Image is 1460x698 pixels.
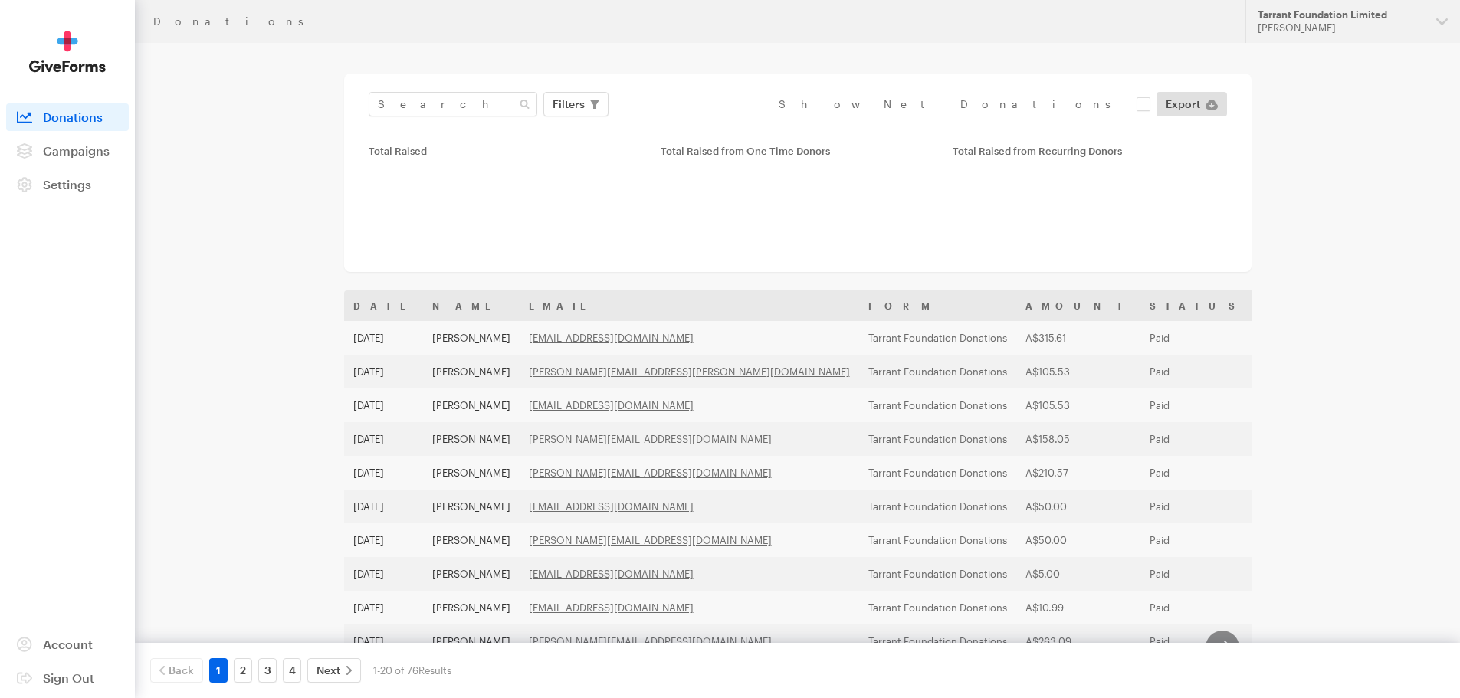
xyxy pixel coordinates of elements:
[29,31,106,73] img: GiveForms
[1016,388,1140,422] td: A$105.53
[529,467,772,479] a: [PERSON_NAME][EMAIL_ADDRESS][DOMAIN_NAME]
[6,631,129,658] a: Account
[344,523,423,557] td: [DATE]
[344,624,423,658] td: [DATE]
[1258,21,1424,34] div: [PERSON_NAME]
[859,355,1016,388] td: Tarrant Foundation Donations
[234,658,252,683] a: 2
[1016,591,1140,624] td: A$10.99
[344,321,423,355] td: [DATE]
[6,664,129,692] a: Sign Out
[423,490,520,523] td: [PERSON_NAME]
[258,658,277,683] a: 3
[1016,456,1140,490] td: A$210.57
[344,290,423,321] th: Date
[43,637,93,651] span: Account
[1140,557,1253,591] td: Paid
[6,103,129,131] a: Donations
[1140,355,1253,388] td: Paid
[369,92,537,116] input: Search Name & Email
[661,145,934,157] div: Total Raised from One Time Donors
[1140,523,1253,557] td: Paid
[1016,321,1140,355] td: A$315.61
[859,290,1016,321] th: Form
[529,635,772,647] a: [PERSON_NAME][EMAIL_ADDRESS][DOMAIN_NAME]
[423,388,520,422] td: [PERSON_NAME]
[423,557,520,591] td: [PERSON_NAME]
[6,137,129,165] a: Campaigns
[859,557,1016,591] td: Tarrant Foundation Donations
[369,145,642,157] div: Total Raised
[859,321,1016,355] td: Tarrant Foundation Donations
[859,422,1016,456] td: Tarrant Foundation Donations
[1016,355,1140,388] td: A$105.53
[1016,557,1140,591] td: A$5.00
[344,591,423,624] td: [DATE]
[344,557,423,591] td: [DATE]
[344,456,423,490] td: [DATE]
[344,355,423,388] td: [DATE]
[1140,456,1253,490] td: Paid
[529,534,772,546] a: [PERSON_NAME][EMAIL_ADDRESS][DOMAIN_NAME]
[1016,523,1140,557] td: A$50.00
[953,145,1226,157] div: Total Raised from Recurring Donors
[423,290,520,321] th: Name
[43,143,110,158] span: Campaigns
[43,670,94,685] span: Sign Out
[344,490,423,523] td: [DATE]
[423,422,520,456] td: [PERSON_NAME]
[529,500,694,513] a: [EMAIL_ADDRESS][DOMAIN_NAME]
[1140,422,1253,456] td: Paid
[1166,95,1200,113] span: Export
[317,661,340,680] span: Next
[1016,422,1140,456] td: A$158.05
[1140,290,1253,321] th: Status
[529,568,694,580] a: [EMAIL_ADDRESS][DOMAIN_NAME]
[423,591,520,624] td: [PERSON_NAME]
[418,664,451,677] span: Results
[1140,388,1253,422] td: Paid
[43,110,103,124] span: Donations
[1016,490,1140,523] td: A$50.00
[423,624,520,658] td: [PERSON_NAME]
[344,422,423,456] td: [DATE]
[307,658,361,683] a: Next
[520,290,859,321] th: Email
[6,171,129,198] a: Settings
[1140,591,1253,624] td: Paid
[1016,290,1140,321] th: Amount
[283,658,301,683] a: 4
[43,177,91,192] span: Settings
[1016,624,1140,658] td: A$263.09
[859,490,1016,523] td: Tarrant Foundation Donations
[423,321,520,355] td: [PERSON_NAME]
[1157,92,1227,116] a: Export
[529,399,694,411] a: [EMAIL_ADDRESS][DOMAIN_NAME]
[859,523,1016,557] td: Tarrant Foundation Donations
[543,92,609,116] button: Filters
[529,601,694,614] a: [EMAIL_ADDRESS][DOMAIN_NAME]
[1140,321,1253,355] td: Paid
[1258,8,1424,21] div: Tarrant Foundation Limited
[529,365,850,378] a: [PERSON_NAME][EMAIL_ADDRESS][PERSON_NAME][DOMAIN_NAME]
[344,388,423,422] td: [DATE]
[423,523,520,557] td: [PERSON_NAME]
[1140,490,1253,523] td: Paid
[859,624,1016,658] td: Tarrant Foundation Donations
[859,591,1016,624] td: Tarrant Foundation Donations
[529,332,694,344] a: [EMAIL_ADDRESS][DOMAIN_NAME]
[553,95,585,113] span: Filters
[1140,624,1253,658] td: Paid
[859,456,1016,490] td: Tarrant Foundation Donations
[373,658,451,683] div: 1-20 of 76
[859,388,1016,422] td: Tarrant Foundation Donations
[423,456,520,490] td: [PERSON_NAME]
[423,355,520,388] td: [PERSON_NAME]
[529,433,772,445] a: [PERSON_NAME][EMAIL_ADDRESS][DOMAIN_NAME]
